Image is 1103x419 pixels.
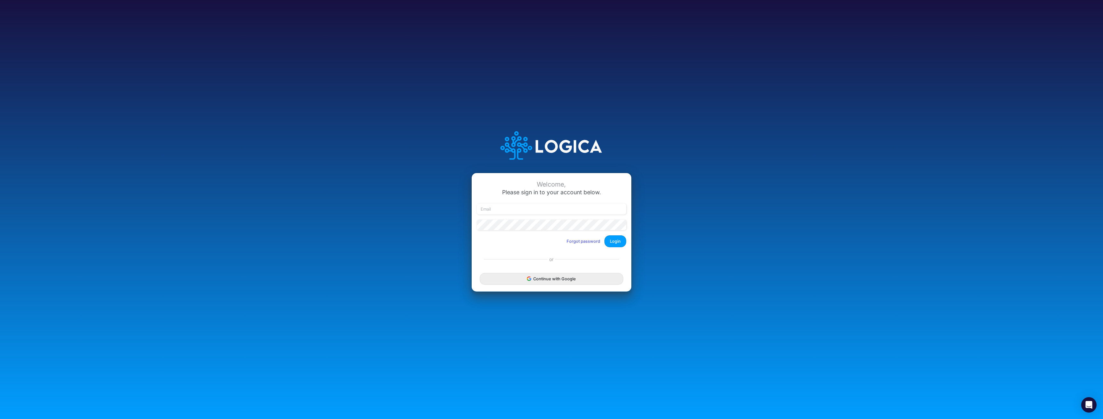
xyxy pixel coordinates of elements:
[477,204,626,214] input: Email
[1081,397,1097,413] div: Open Intercom Messenger
[604,235,626,247] button: Login
[477,181,626,188] div: Welcome,
[480,273,623,285] button: Continue with Google
[502,189,601,196] span: Please sign in to your account below.
[562,236,604,247] button: Forgot password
